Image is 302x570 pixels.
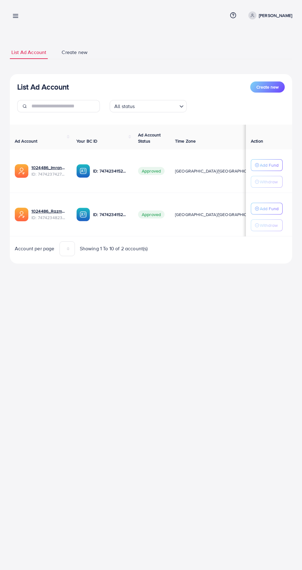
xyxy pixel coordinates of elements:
span: Account per page [15,245,55,252]
span: ID: 7474234823184416769 [31,214,67,221]
button: Add Fund [251,159,283,171]
span: All status [113,102,136,111]
span: Action [251,138,263,144]
p: Withdraw [260,178,278,185]
p: Add Fund [260,205,279,212]
p: Withdraw [260,222,278,229]
div: <span class='underline'>1024486_Imran_1740231528988</span></br>7474237427478233089 [31,164,67,177]
button: Withdraw [251,219,283,231]
span: List Ad Account [11,49,46,56]
span: Approved [138,167,165,175]
span: Ad Account Status [138,132,161,144]
img: ic-ba-acc.ded83a64.svg [76,208,90,221]
span: Your BC ID [76,138,98,144]
span: Create new [62,49,88,56]
input: Search for option [137,101,177,111]
img: ic-ba-acc.ded83a64.svg [76,164,90,178]
a: 1024486_Imran_1740231528988 [31,164,67,171]
a: [PERSON_NAME] [246,11,292,19]
p: ID: 7474234152863678481 [93,167,128,175]
span: Approved [138,210,165,218]
span: Create new [256,84,279,90]
span: ID: 7474237427478233089 [31,171,67,177]
p: ID: 7474234152863678481 [93,211,128,218]
span: [GEOGRAPHIC_DATA]/[GEOGRAPHIC_DATA] [175,168,261,174]
img: ic-ads-acc.e4c84228.svg [15,208,28,221]
span: Ad Account [15,138,38,144]
span: Time Zone [175,138,196,144]
img: ic-ads-acc.e4c84228.svg [15,164,28,178]
button: Withdraw [251,176,283,188]
span: [GEOGRAPHIC_DATA]/[GEOGRAPHIC_DATA] [175,211,261,218]
p: Add Fund [260,161,279,169]
a: 1024486_Razman_1740230915595 [31,208,67,214]
button: Add Fund [251,203,283,214]
h3: List Ad Account [17,82,69,91]
button: Create new [250,81,285,93]
p: [PERSON_NAME] [259,12,292,19]
span: Showing 1 To 10 of 2 account(s) [80,245,148,252]
div: <span class='underline'>1024486_Razman_1740230915595</span></br>7474234823184416769 [31,208,67,221]
div: Search for option [110,100,187,112]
